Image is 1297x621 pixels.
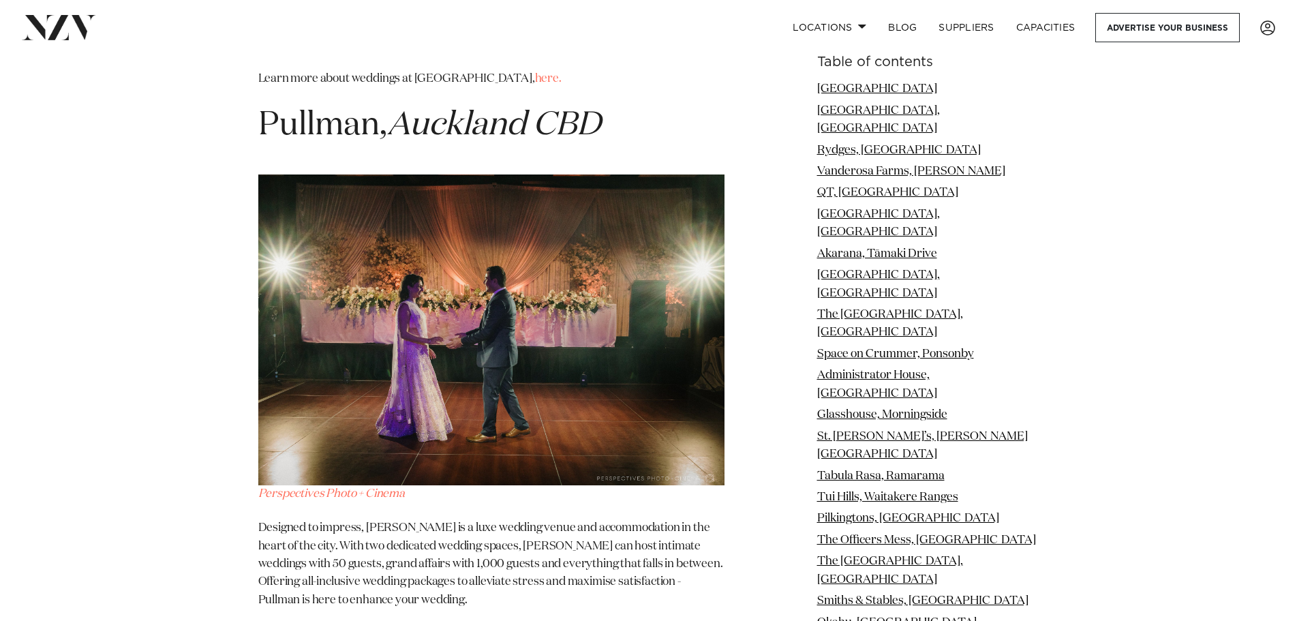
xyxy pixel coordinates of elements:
[817,187,958,198] a: QT, [GEOGRAPHIC_DATA]
[817,369,937,399] a: Administrator House, [GEOGRAPHIC_DATA]
[817,348,974,360] a: Space on Crummer, Ponsonby
[817,269,940,299] a: [GEOGRAPHIC_DATA], [GEOGRAPHIC_DATA]
[1095,13,1240,42] a: Advertise your business
[817,104,940,134] a: [GEOGRAPHIC_DATA], [GEOGRAPHIC_DATA]
[817,83,937,95] a: [GEOGRAPHIC_DATA]
[817,209,940,238] a: [GEOGRAPHIC_DATA], [GEOGRAPHIC_DATA]
[817,595,1028,607] a: Smiths & Stables, [GEOGRAPHIC_DATA]
[817,513,999,524] a: Pilkingtons, [GEOGRAPHIC_DATA]
[817,248,937,260] a: Akarana, Tāmaki Drive
[1005,13,1086,42] a: Capacities
[817,470,945,481] a: Tabula Rasa, Ramarama
[817,55,1039,70] h6: Table of contents
[387,109,600,142] span: Auckland CBD
[817,166,1005,177] a: Vanderosa Farms, [PERSON_NAME]
[817,409,947,421] a: Glasshouse, Morningside
[817,534,1036,546] a: The Officers Mess, [GEOGRAPHIC_DATA]
[535,73,562,85] a: here.
[258,519,724,609] p: Designed to impress, [PERSON_NAME] is a luxe wedding venue and accommodation in the heart of the ...
[817,144,981,155] a: Rydges, [GEOGRAPHIC_DATA]
[782,13,877,42] a: Locations
[817,309,963,338] a: The [GEOGRAPHIC_DATA], [GEOGRAPHIC_DATA]
[22,15,96,40] img: nzv-logo.png
[817,556,963,585] a: The [GEOGRAPHIC_DATA], [GEOGRAPHIC_DATA]
[258,324,724,500] a: Perspectives Photo + Cinema
[928,13,1005,42] a: SUPPLIERS
[258,73,562,85] span: Learn more about weddings at [GEOGRAPHIC_DATA],
[817,430,1028,459] a: St. [PERSON_NAME]’s, [PERSON_NAME][GEOGRAPHIC_DATA]
[817,491,958,503] a: Tui Hills, Waitakere Ranges
[258,109,387,142] span: Pullman,
[877,13,928,42] a: BLOG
